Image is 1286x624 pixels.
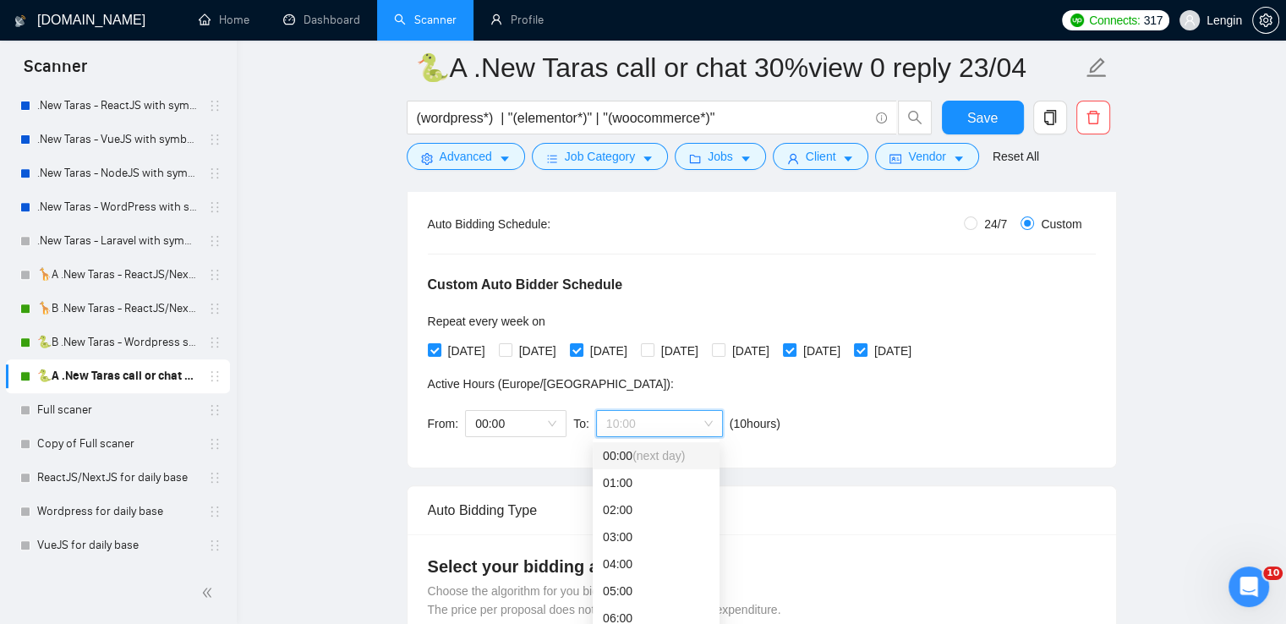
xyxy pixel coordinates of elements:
[428,377,674,391] span: Active Hours ( Europe/[GEOGRAPHIC_DATA] ):
[1252,14,1279,27] a: setting
[199,13,249,27] a: homeHome
[208,200,222,214] span: holder
[1034,215,1088,233] span: Custom
[208,133,222,146] span: holder
[603,501,709,519] div: 02:00
[208,471,222,484] span: holder
[428,417,459,430] span: From:
[573,417,589,430] span: To:
[603,473,709,492] div: 01:00
[1070,14,1084,27] img: upwork-logo.png
[583,342,634,360] span: [DATE]
[37,359,198,393] a: 🐍A .New Taras call or chat 30%view 0 reply 23/04
[1143,11,1162,30] span: 317
[37,292,198,326] a: 🦒B .New Taras - ReactJS/NextJS rel exp 23/04
[208,99,222,112] span: holder
[428,555,1096,578] h4: Select your bidding algorithm:
[899,110,931,125] span: search
[208,437,222,451] span: holder
[37,123,198,156] a: .New Taras - VueJS with symbols
[37,495,198,528] a: Wordpress for daily base
[603,555,709,573] div: 04:00
[428,315,545,328] span: Repeat every week on
[730,417,780,430] span: ( 10 hours)
[603,582,709,600] div: 05:00
[942,101,1024,134] button: Save
[201,584,218,601] span: double-left
[876,112,887,123] span: info-circle
[908,147,945,166] span: Vendor
[898,101,932,134] button: search
[475,411,556,436] span: 00:00
[208,403,222,417] span: holder
[37,258,198,292] a: 🦒A .New Taras - ReactJS/NextJS usual 23/04
[421,152,433,165] span: setting
[1184,14,1196,26] span: user
[208,539,222,552] span: holder
[787,152,799,165] span: user
[806,147,836,166] span: Client
[1077,110,1109,125] span: delete
[208,268,222,282] span: holder
[14,8,26,35] img: logo
[967,107,998,129] span: Save
[208,336,222,349] span: holder
[889,152,901,165] span: idcard
[675,143,766,170] button: folderJobscaret-down
[773,143,869,170] button: userClientcaret-down
[603,446,709,465] div: 00:00
[283,13,360,27] a: dashboardDashboard
[440,147,492,166] span: Advanced
[725,342,776,360] span: [DATE]
[1034,110,1066,125] span: copy
[740,152,752,165] span: caret-down
[208,234,222,248] span: holder
[407,143,525,170] button: settingAdvancedcaret-down
[441,342,492,360] span: [DATE]
[1089,11,1140,30] span: Connects:
[546,152,558,165] span: bars
[1253,14,1278,27] span: setting
[1033,101,1067,134] button: copy
[875,143,978,170] button: idcardVendorcaret-down
[428,215,650,233] div: Auto Bidding Schedule:
[977,215,1014,233] span: 24/7
[37,224,198,258] a: .New Taras - Laravel with symbols
[37,89,198,123] a: .New Taras - ReactJS with symbols
[208,167,222,180] span: holder
[654,342,705,360] span: [DATE]
[993,147,1039,166] a: Reset All
[10,54,101,90] span: Scanner
[37,326,198,359] a: 🐍B .New Taras - Wordpress short 23/04
[208,369,222,383] span: holder
[208,505,222,518] span: holder
[708,147,733,166] span: Jobs
[428,275,623,295] h5: Custom Auto Bidder Schedule
[1086,57,1108,79] span: edit
[1229,567,1269,607] iframe: Intercom live chat
[37,393,198,427] a: Full scaner
[796,342,847,360] span: [DATE]
[394,13,457,27] a: searchScanner
[867,342,918,360] span: [DATE]
[490,13,544,27] a: userProfile
[37,528,198,562] a: VueJS for daily base
[642,152,654,165] span: caret-down
[632,449,685,463] span: (next day)
[953,152,965,165] span: caret-down
[416,47,1082,89] input: Scanner name...
[417,107,868,129] input: Search Freelance Jobs...
[499,152,511,165] span: caret-down
[208,302,222,315] span: holder
[37,190,198,224] a: .New Taras - WordPress with symbols
[37,461,198,495] a: ReactJS/NextJS for daily base
[532,143,668,170] button: barsJob Categorycaret-down
[1252,7,1279,34] button: setting
[565,147,635,166] span: Job Category
[428,486,1096,534] div: Auto Bidding Type
[37,427,198,461] a: Copy of Full scaner
[512,342,563,360] span: [DATE]
[1076,101,1110,134] button: delete
[37,156,198,190] a: .New Taras - NodeJS with symbols
[606,411,713,436] span: 10:00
